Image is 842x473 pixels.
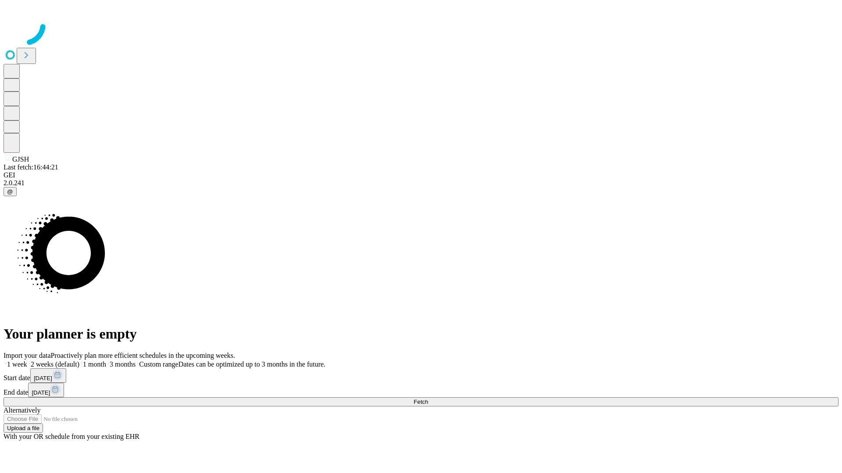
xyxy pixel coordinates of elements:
[7,360,27,368] span: 1 week
[4,397,838,406] button: Fetch
[4,179,838,187] div: 2.0.241
[4,326,838,342] h1: Your planner is empty
[4,187,17,196] button: @
[4,171,838,179] div: GEI
[4,424,43,433] button: Upload a file
[4,368,838,383] div: Start date
[34,375,52,381] span: [DATE]
[30,368,66,383] button: [DATE]
[28,383,64,397] button: [DATE]
[32,389,50,396] span: [DATE]
[7,188,13,195] span: @
[4,163,58,171] span: Last fetch: 16:44:21
[110,360,136,368] span: 3 months
[4,433,139,440] span: With your OR schedule from your existing EHR
[83,360,106,368] span: 1 month
[4,406,40,414] span: Alternatively
[4,383,838,397] div: End date
[139,360,178,368] span: Custom range
[12,155,29,163] span: GJSH
[178,360,325,368] span: Dates can be optimized up to 3 months in the future.
[414,399,428,405] span: Fetch
[31,360,79,368] span: 2 weeks (default)
[4,352,51,359] span: Import your data
[51,352,235,359] span: Proactively plan more efficient schedules in the upcoming weeks.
